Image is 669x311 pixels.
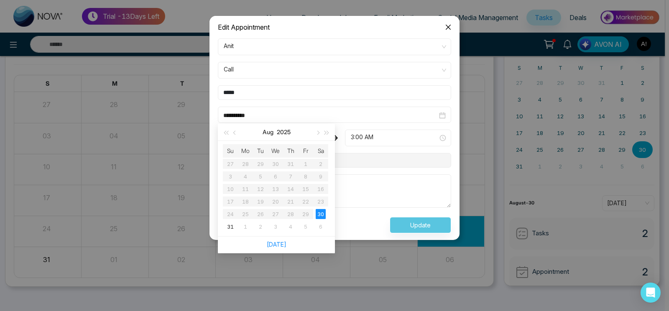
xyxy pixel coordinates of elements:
td: 2025-08-31 [223,220,238,233]
td: 2025-08-30 [313,208,328,220]
div: 6 [316,222,326,232]
button: 2025 [277,124,291,140]
div: 2 [255,222,266,232]
th: Th [283,144,298,158]
span: Call [224,63,445,77]
span: Anit [224,40,445,54]
div: 3 [271,222,281,232]
div: Edit Appointment [218,23,451,32]
div: 31 [225,222,235,232]
div: 4 [286,222,296,232]
div: 5 [301,222,311,232]
td: 2025-09-02 [253,220,268,233]
td: 2025-09-04 [283,220,298,233]
td: 2025-09-03 [268,220,283,233]
th: Su [223,144,238,158]
button: Close [437,16,460,38]
th: We [268,144,283,158]
th: Sa [313,144,328,158]
td: 2025-09-06 [313,220,328,233]
th: Mo [238,144,253,158]
button: Aug [263,124,273,140]
span: close [445,24,452,31]
span: 3:00 AM [351,131,445,145]
div: Open Intercom Messenger [641,283,661,303]
div: 1 [240,222,250,232]
th: Fr [298,144,313,158]
td: 2025-09-05 [298,220,313,233]
th: Tu [253,144,268,158]
a: [DATE] [267,241,286,248]
td: 2025-09-01 [238,220,253,233]
div: 30 [316,209,326,219]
